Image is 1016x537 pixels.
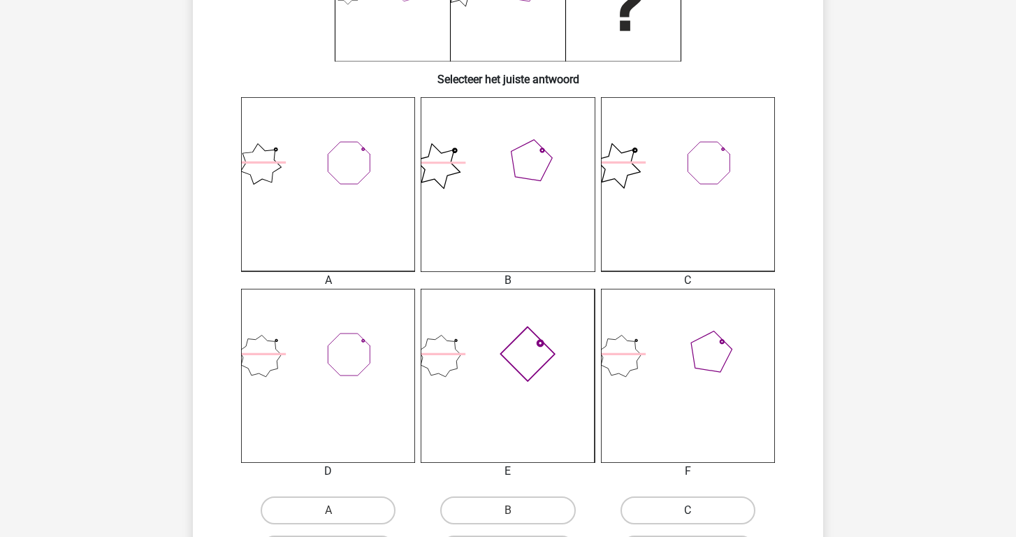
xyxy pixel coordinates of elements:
[261,496,395,524] label: A
[231,463,426,480] div: D
[410,463,605,480] div: E
[621,496,755,524] label: C
[231,272,426,289] div: A
[440,496,575,524] label: B
[590,463,785,480] div: F
[410,272,605,289] div: B
[215,62,801,86] h6: Selecteer het juiste antwoord
[590,272,785,289] div: C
